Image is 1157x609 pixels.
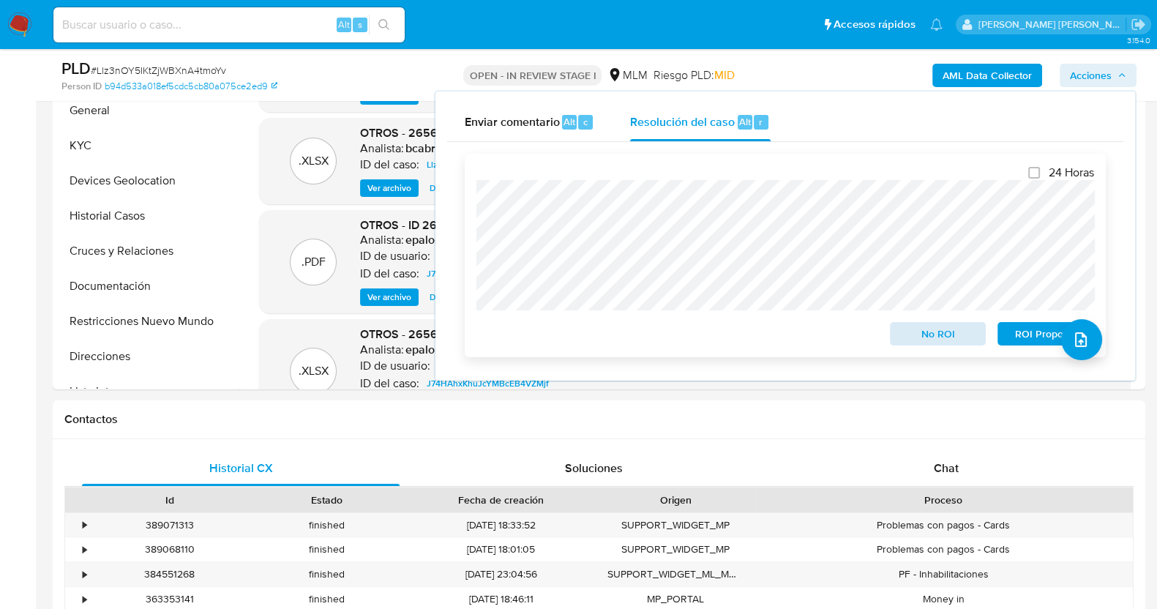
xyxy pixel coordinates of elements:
button: Direcciones [56,339,239,374]
a: J74HAhxKhuJcYMBcEB4VZMjf [421,375,555,392]
div: finished [248,513,405,537]
div: • [83,567,86,581]
span: 24 Horas [1049,165,1094,180]
div: Proceso [765,493,1123,507]
button: Acciones [1060,64,1137,87]
div: finished [248,562,405,586]
p: Analista: [360,343,404,357]
span: Descargar [430,181,470,195]
div: PF - Inhabilitaciones [755,562,1133,586]
a: J74HAhxKhuJcYMBcEB4VZMjf [421,265,555,283]
div: SUPPORT_WIDGET_ML_MOBILE [597,562,755,586]
span: s [358,18,362,31]
h6: epalomino [405,233,460,247]
button: Lista Interna [56,374,239,409]
p: Analista: [360,141,404,156]
button: Documentación [56,269,239,304]
span: Ver archivo [367,181,411,195]
span: Descargar [430,290,470,304]
div: [DATE] 18:33:52 [405,513,597,537]
input: Buscar usuario o caso... [53,15,405,34]
input: 24 Horas [1028,167,1040,179]
div: SUPPORT_WIDGET_MP [597,537,755,561]
div: • [83,592,86,606]
b: Person ID [61,80,102,93]
b: PLD [61,56,91,80]
div: [DATE] 23:04:56 [405,562,597,586]
span: Acciones [1070,64,1112,87]
span: Resolución del caso [630,113,735,130]
div: MLM [607,67,647,83]
div: Id [101,493,238,507]
a: 265664198 [432,247,516,265]
span: Alt [739,115,751,129]
span: Chat [934,460,959,477]
h6: bcabreradupe [405,141,479,156]
p: baltazar.cabreradupeyron@mercadolibre.com.mx [978,18,1126,31]
h6: epalomino [405,343,460,357]
button: Historial Casos [56,198,239,233]
span: No ROI [900,324,976,344]
div: 384551268 [91,562,248,586]
span: J74HAhxKhuJcYMBcEB4VZMjf [427,375,549,392]
p: OPEN - IN REVIEW STAGE I [463,65,602,86]
p: ID de usuario: [360,359,430,373]
button: upload-file [1061,319,1102,360]
button: General [56,93,239,128]
button: Restricciones Nuevo Mundo [56,304,239,339]
span: Ver archivo [367,89,411,103]
p: .PDF [302,254,326,270]
div: Origen [607,493,744,507]
div: Problemas con pagos - Cards [755,537,1133,561]
span: Alt [563,115,575,129]
span: r [759,115,763,129]
div: 389071313 [91,513,248,537]
span: 3.154.0 [1126,34,1150,46]
div: 389068110 [91,537,248,561]
button: Ver archivo [360,179,419,197]
span: # Llz3nOY5IKtZjWBXnA4tmoYv [91,63,226,78]
button: Devices Geolocation [56,163,239,198]
span: J74HAhxKhuJcYMBcEB4VZMjf [427,265,549,283]
div: • [83,542,86,556]
div: • [83,518,86,532]
p: ID de usuario: [360,249,430,264]
span: OTROS - ID 265664198_ALEXIS [PERSON_NAME] PEREZ_JUN2025 [360,217,721,233]
span: Alt [338,18,350,31]
p: ID del caso: [360,157,419,172]
button: Cruces y Relaciones [56,233,239,269]
div: Problemas con pagos - Cards [755,513,1133,537]
span: Enviar comentario [465,113,560,130]
span: Llz3nOY5IKtZjWBXnA4tmoYv [427,156,542,173]
span: OTROS - 265664198_Alexis [PERSON_NAME] Perez_JUN2025 [360,326,696,343]
a: Llz3nOY5IKtZjWBXnA4tmoYv [421,156,548,173]
button: Descargar [422,288,477,306]
button: Ver archivo [360,288,419,306]
div: [DATE] 18:01:05 [405,537,597,561]
b: AML Data Collector [943,64,1032,87]
a: b94d533a018ef5cdc5cb80a075ce2ed9 [105,80,277,93]
span: Soluciones [565,460,623,477]
span: Descargar [430,89,470,103]
span: OTROS - 265664198_ALEXIS MORALES_JUL2025 [360,124,629,141]
div: Fecha de creación [416,493,587,507]
a: Notificaciones [930,18,943,31]
span: Historial CX [209,460,273,477]
span: Ver archivo [367,290,411,304]
p: Analista: [360,233,404,247]
a: Salir [1131,17,1146,32]
button: AML Data Collector [932,64,1042,87]
span: ROI Proposal [1008,324,1084,344]
div: SUPPORT_WIDGET_MP [597,513,755,537]
button: No ROI [890,322,986,345]
button: KYC [56,128,239,163]
span: Accesos rápidos [834,17,916,32]
span: c [583,115,588,129]
span: MID [714,67,734,83]
p: ID del caso: [360,266,419,281]
div: finished [248,537,405,561]
h1: Contactos [64,412,1134,427]
button: ROI Proposal [997,322,1094,345]
div: Estado [258,493,395,507]
p: ID del caso: [360,376,419,391]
